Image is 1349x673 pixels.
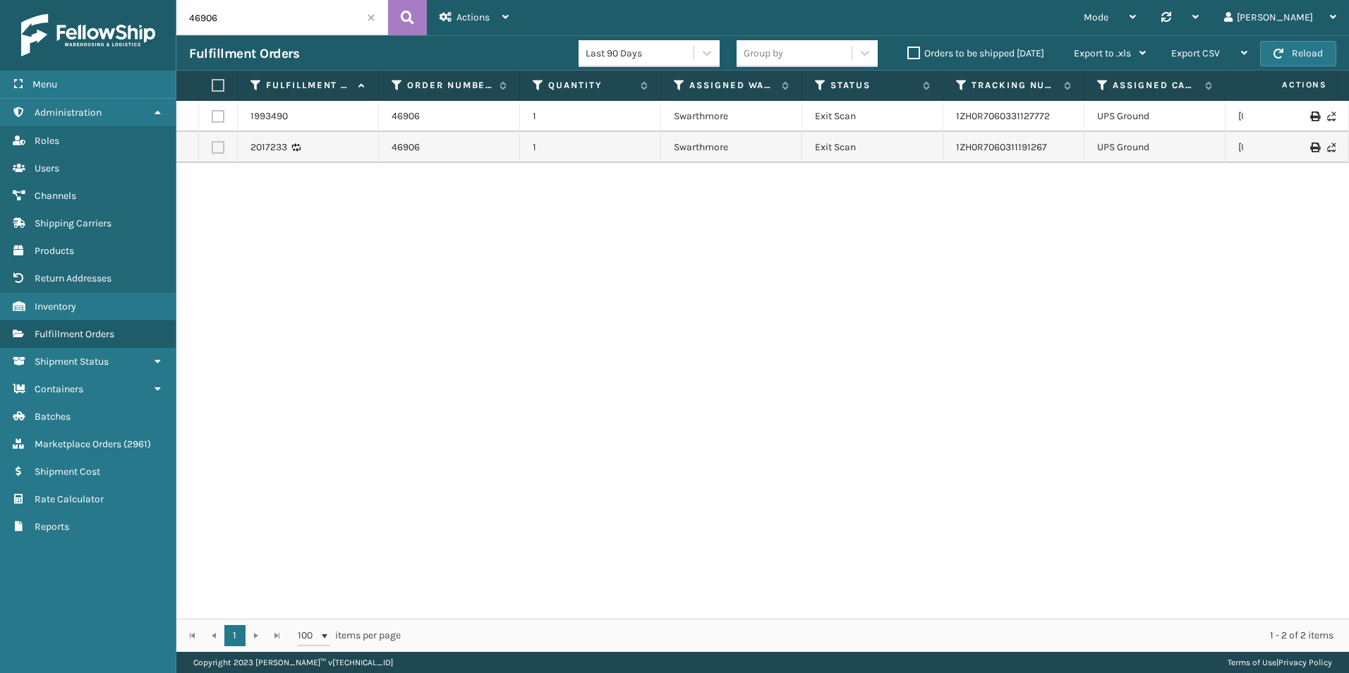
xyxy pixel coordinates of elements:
[548,79,634,92] label: Quantity
[392,109,420,123] a: 46906
[35,217,111,229] span: Shipping Carriers
[802,132,943,163] td: Exit Scan
[456,11,490,23] span: Actions
[407,79,492,92] label: Order Number
[298,629,319,643] span: 100
[21,14,155,56] img: logo
[35,245,74,257] span: Products
[1238,73,1336,97] span: Actions
[123,438,151,450] span: ( 2961 )
[830,79,916,92] label: Status
[744,46,783,61] div: Group by
[1084,132,1226,163] td: UPS Ground
[250,140,287,154] a: 2017233
[1084,11,1108,23] span: Mode
[1260,41,1336,66] button: Reload
[956,141,1047,153] a: 1ZH0R7060311191267
[1310,111,1319,121] i: Print Label
[35,272,111,284] span: Return Addresses
[298,625,401,646] span: items per page
[421,629,1333,643] div: 1 - 2 of 2 items
[193,652,393,673] p: Copyright 2023 [PERSON_NAME]™ v [TECHNICAL_ID]
[189,45,299,62] h3: Fulfillment Orders
[1074,47,1131,59] span: Export to .xls
[661,101,802,132] td: Swarthmore
[972,79,1057,92] label: Tracking Number
[1327,111,1336,121] i: Never Shipped
[661,132,802,163] td: Swarthmore
[32,78,57,90] span: Menu
[392,140,420,154] a: 46906
[1171,47,1220,59] span: Export CSV
[35,107,102,119] span: Administration
[266,79,351,92] label: Fulfillment Order Id
[1327,143,1336,152] i: Never Shipped
[956,110,1050,122] a: 1ZH0R7060331127772
[35,411,71,423] span: Batches
[35,521,69,533] span: Reports
[35,493,104,505] span: Rate Calculator
[1228,657,1276,667] a: Terms of Use
[35,356,109,368] span: Shipment Status
[586,46,695,61] div: Last 90 Days
[689,79,775,92] label: Assigned Warehouse
[224,625,246,646] a: 1
[1113,79,1198,92] label: Assigned Carrier Service
[250,109,288,123] a: 1993490
[520,132,661,163] td: 1
[1278,657,1332,667] a: Privacy Policy
[1228,652,1332,673] div: |
[907,47,1044,59] label: Orders to be shipped [DATE]
[35,438,121,450] span: Marketplace Orders
[1310,143,1319,152] i: Print Label
[35,466,100,478] span: Shipment Cost
[802,101,943,132] td: Exit Scan
[35,328,114,340] span: Fulfillment Orders
[35,135,59,147] span: Roles
[520,101,661,132] td: 1
[1084,101,1226,132] td: UPS Ground
[35,162,59,174] span: Users
[35,190,76,202] span: Channels
[35,301,76,313] span: Inventory
[35,383,83,395] span: Containers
